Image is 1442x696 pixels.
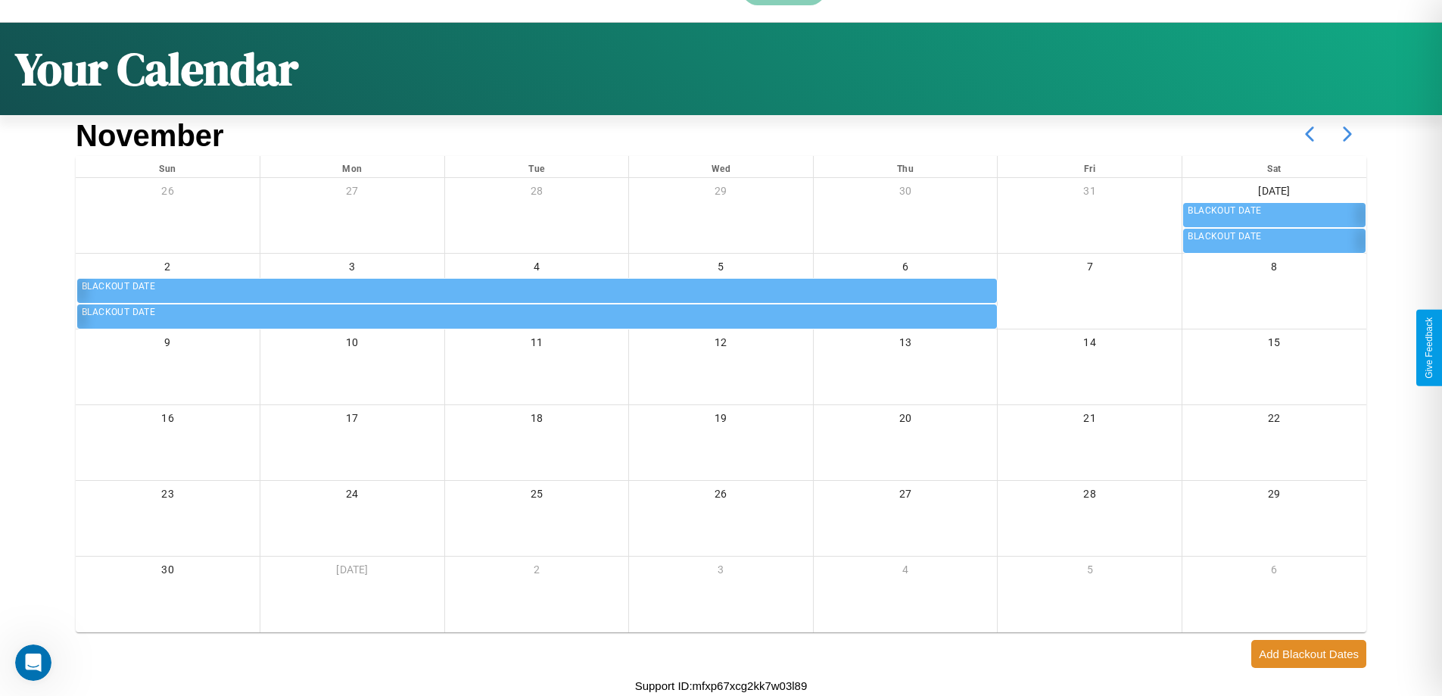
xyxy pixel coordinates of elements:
[445,481,629,512] div: 25
[814,156,998,177] div: Thu
[76,156,260,177] div: Sun
[76,405,260,436] div: 16
[814,254,998,285] div: 6
[998,481,1182,512] div: 28
[1182,329,1366,360] div: 15
[260,178,444,209] div: 27
[629,254,813,285] div: 5
[82,279,994,295] div: BLACKOUT DATE
[629,481,813,512] div: 26
[814,557,998,588] div: 4
[445,156,629,177] div: Tue
[260,557,444,588] div: [DATE]
[998,178,1182,209] div: 31
[1188,229,1363,245] div: BLACKOUT DATE
[814,405,998,436] div: 20
[445,329,629,360] div: 11
[260,405,444,436] div: 17
[1182,405,1366,436] div: 22
[1182,254,1366,285] div: 8
[260,254,444,285] div: 3
[998,405,1182,436] div: 21
[76,481,260,512] div: 23
[998,156,1182,177] div: Fri
[814,329,998,360] div: 13
[629,329,813,360] div: 12
[445,557,629,588] div: 2
[82,305,994,320] div: BLACKOUT DATE
[998,254,1182,285] div: 7
[1188,204,1363,219] div: BLACKOUT DATE
[76,254,260,285] div: 2
[445,178,629,209] div: 28
[1182,156,1366,177] div: Sat
[998,329,1182,360] div: 14
[445,405,629,436] div: 18
[635,676,808,696] p: Support ID: mfxp67xcg2kk7w03l89
[76,329,260,360] div: 9
[260,156,444,177] div: Mon
[260,329,444,360] div: 10
[629,156,813,177] div: Wed
[1251,640,1366,668] button: Add Blackout Dates
[15,38,298,100] h1: Your Calendar
[1182,557,1366,588] div: 6
[445,254,629,285] div: 4
[1182,178,1366,209] div: [DATE]
[629,178,813,209] div: 29
[1424,317,1434,379] div: Give Feedback
[15,645,51,681] iframe: Intercom live chat
[260,481,444,512] div: 24
[76,119,224,153] h2: November
[1182,481,1366,512] div: 29
[76,557,260,588] div: 30
[814,481,998,512] div: 27
[629,557,813,588] div: 3
[998,557,1182,588] div: 5
[76,178,260,209] div: 26
[629,405,813,436] div: 19
[814,178,998,209] div: 30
